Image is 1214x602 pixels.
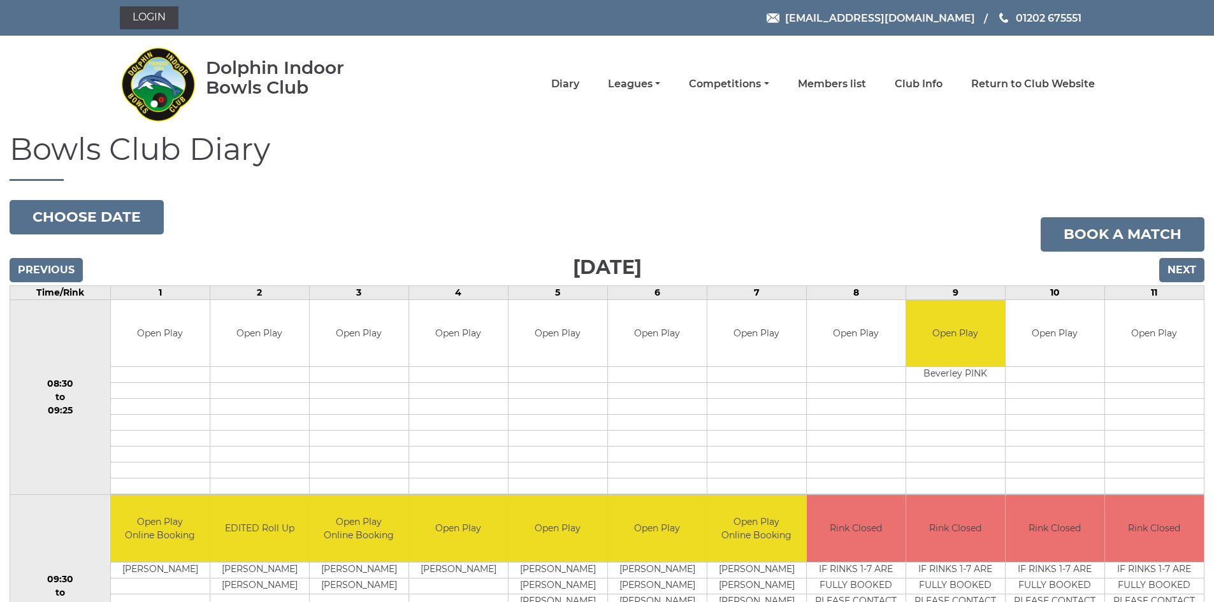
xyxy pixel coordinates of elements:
td: FULLY BOOKED [1105,578,1204,594]
td: Open Play [707,300,806,367]
td: FULLY BOOKED [807,578,906,594]
td: IF RINKS 1-7 ARE [1105,562,1204,578]
td: 7 [707,285,806,299]
td: IF RINKS 1-7 ARE [1006,562,1104,578]
td: [PERSON_NAME] [608,562,707,578]
td: Open Play [409,495,508,562]
td: 9 [906,285,1005,299]
td: [PERSON_NAME] [707,562,806,578]
td: 6 [607,285,707,299]
td: 4 [408,285,508,299]
td: 10 [1005,285,1104,299]
a: Members list [798,77,866,91]
img: Dolphin Indoor Bowls Club [120,39,196,129]
a: Competitions [689,77,769,91]
td: Open Play [608,300,707,367]
a: Phone us 01202 675551 [997,10,1081,26]
td: [PERSON_NAME] [210,562,309,578]
a: Diary [551,77,579,91]
td: Open Play [906,300,1005,367]
td: Time/Rink [10,285,111,299]
input: Previous [10,258,83,282]
td: Open Play Online Booking [111,495,210,562]
span: [EMAIL_ADDRESS][DOMAIN_NAME] [785,11,975,24]
a: Club Info [895,77,943,91]
td: [PERSON_NAME] [409,562,508,578]
td: 2 [210,285,309,299]
td: Open Play [1105,300,1204,367]
td: Rink Closed [906,495,1005,562]
div: Dolphin Indoor Bowls Club [206,58,385,97]
td: IF RINKS 1-7 ARE [906,562,1005,578]
td: Open Play [111,300,210,367]
td: [PERSON_NAME] [111,562,210,578]
h1: Bowls Club Diary [10,133,1204,181]
a: Leagues [608,77,660,91]
td: Open Play Online Booking [707,495,806,562]
td: Open Play [1006,300,1104,367]
td: Open Play [210,300,309,367]
td: [PERSON_NAME] [310,578,408,594]
td: 8 [806,285,906,299]
td: [PERSON_NAME] [210,578,309,594]
td: 11 [1104,285,1204,299]
td: Rink Closed [807,495,906,562]
td: [PERSON_NAME] [310,562,408,578]
td: Beverley PINK [906,367,1005,383]
input: Next [1159,258,1204,282]
td: 1 [110,285,210,299]
td: Open Play Online Booking [310,495,408,562]
a: Email [EMAIL_ADDRESS][DOMAIN_NAME] [767,10,975,26]
a: Return to Club Website [971,77,1095,91]
td: FULLY BOOKED [1006,578,1104,594]
td: Open Play [509,495,607,562]
td: Open Play [807,300,906,367]
td: EDITED Roll Up [210,495,309,562]
img: Phone us [999,13,1008,23]
td: FULLY BOOKED [906,578,1005,594]
td: Open Play [608,495,707,562]
td: 3 [309,285,408,299]
button: Choose date [10,200,164,234]
td: [PERSON_NAME] [608,578,707,594]
a: Book a match [1041,217,1204,252]
td: [PERSON_NAME] [707,578,806,594]
td: IF RINKS 1-7 ARE [807,562,906,578]
td: Rink Closed [1105,495,1204,562]
td: [PERSON_NAME] [509,562,607,578]
td: Open Play [409,300,508,367]
td: [PERSON_NAME] [509,578,607,594]
td: Open Play [310,300,408,367]
span: 01202 675551 [1016,11,1081,24]
td: Rink Closed [1006,495,1104,562]
a: Login [120,6,178,29]
td: 5 [508,285,607,299]
img: Email [767,13,779,23]
td: Open Play [509,300,607,367]
td: 08:30 to 09:25 [10,299,111,495]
